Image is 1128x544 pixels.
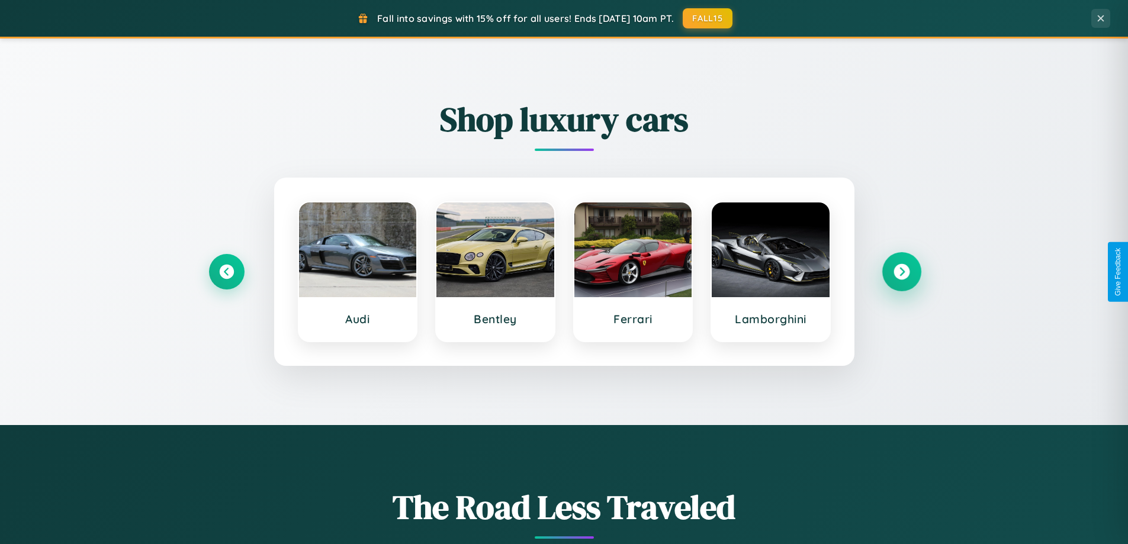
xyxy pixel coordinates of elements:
[683,8,732,28] button: FALL15
[1114,248,1122,296] div: Give Feedback
[209,484,920,530] h1: The Road Less Traveled
[586,312,680,326] h3: Ferrari
[377,12,674,24] span: Fall into savings with 15% off for all users! Ends [DATE] 10am PT.
[724,312,818,326] h3: Lamborghini
[448,312,542,326] h3: Bentley
[209,96,920,142] h2: Shop luxury cars
[311,312,405,326] h3: Audi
